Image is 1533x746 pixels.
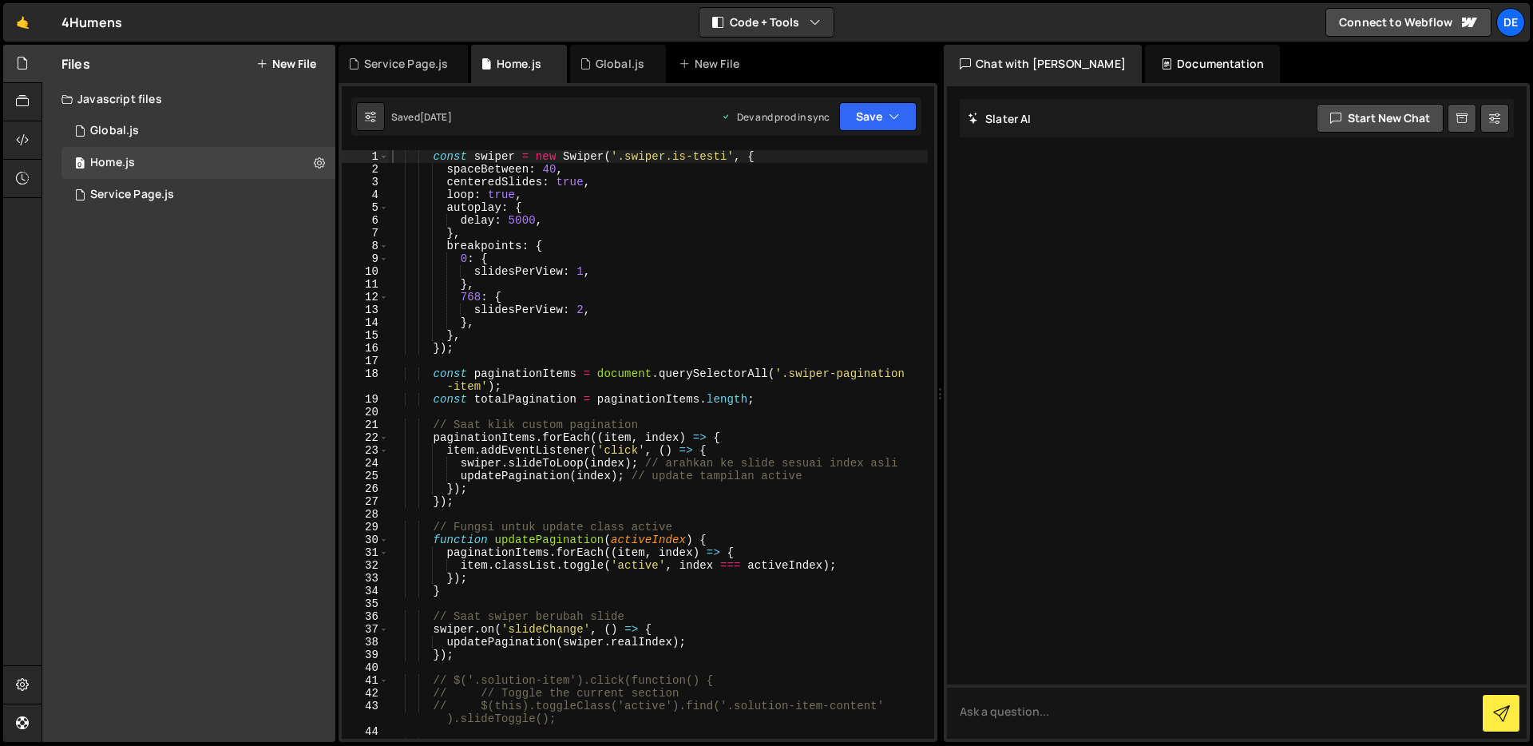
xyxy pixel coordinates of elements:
div: 9 [342,252,389,265]
div: 16 [342,342,389,355]
div: 17 [342,355,389,367]
div: 27 [342,495,389,508]
div: Dev and prod in sync [721,110,830,124]
div: 25 [342,470,389,482]
div: 1 [342,150,389,163]
a: 🤙 [3,3,42,42]
div: Home.js [497,56,541,72]
div: Global.js [90,124,139,138]
div: 42 [342,687,389,700]
a: Connect to Webflow [1325,8,1491,37]
div: Service Page.js [90,188,174,202]
div: 15 [342,329,389,342]
div: 14 [342,316,389,329]
h2: Files [61,55,90,73]
h2: Slater AI [968,111,1032,126]
div: 7 [342,227,389,240]
div: 22 [342,431,389,444]
div: 13 [342,304,389,316]
div: Chat with [PERSON_NAME] [944,45,1142,83]
div: 16379/44318.js [61,179,335,211]
span: 0 [75,158,85,171]
div: 20 [342,406,389,419]
button: Code + Tools [699,8,834,37]
div: 4 [342,188,389,201]
button: Start new chat [1317,104,1444,133]
div: 21 [342,419,389,431]
div: 19 [342,393,389,406]
div: 32 [342,559,389,572]
div: 34 [342,585,389,597]
div: 38 [342,636,389,649]
div: 16379/44316.js [61,115,335,147]
div: 41 [342,674,389,687]
div: 26 [342,482,389,495]
div: [DATE] [420,110,452,124]
button: Save [839,102,917,131]
div: 3 [342,176,389,188]
div: 6 [342,214,389,227]
div: 18 [342,367,389,393]
div: 30 [342,534,389,546]
div: New File [679,56,746,72]
div: 5 [342,201,389,214]
div: 12 [342,291,389,304]
div: 39 [342,649,389,661]
div: 4Humens [61,13,122,32]
div: 35 [342,597,389,610]
div: 44 [342,725,389,738]
div: Global.js [596,56,644,72]
div: 43 [342,700,389,725]
div: 23 [342,444,389,457]
div: 29 [342,521,389,534]
div: 11 [342,278,389,291]
div: 16379/44317.js [61,147,335,179]
div: Home.js [90,156,135,170]
div: Saved [391,110,452,124]
div: 2 [342,163,389,176]
div: Javascript files [42,83,335,115]
div: 10 [342,265,389,278]
div: 31 [342,546,389,559]
div: 33 [342,572,389,585]
div: 36 [342,610,389,623]
div: 8 [342,240,389,252]
div: 37 [342,623,389,636]
button: New File [256,58,316,70]
div: 28 [342,508,389,521]
div: Service Page.js [364,56,448,72]
div: 24 [342,457,389,470]
a: De [1496,8,1525,37]
div: Documentation [1145,45,1280,83]
div: 40 [342,661,389,674]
